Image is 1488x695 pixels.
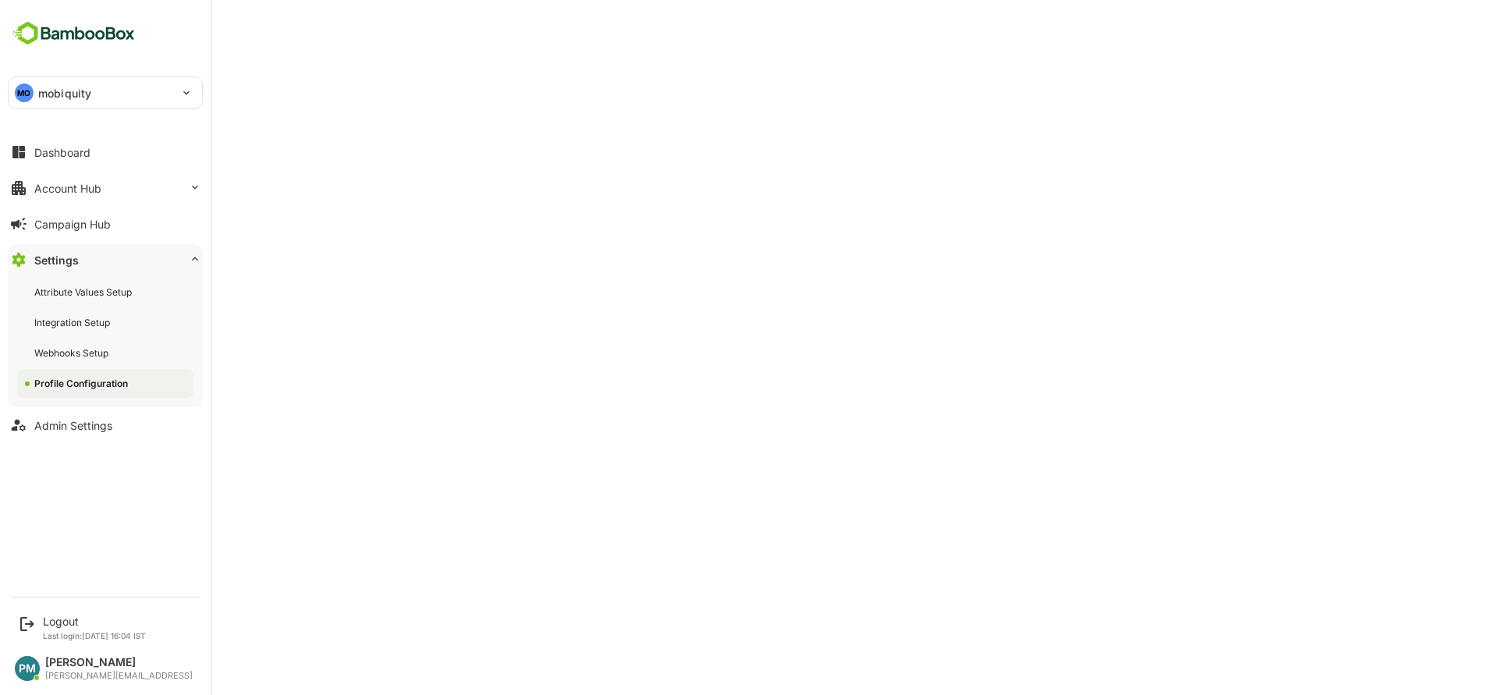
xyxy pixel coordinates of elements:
button: Dashboard [8,137,203,168]
div: Dashboard [34,146,90,159]
div: Logout [43,615,146,628]
img: BambooboxFullLogoMark.5f36c76dfaba33ec1ec1367b70bb1252.svg [8,19,140,48]
div: Attribute Values Setup [34,285,135,299]
p: Last login: [DATE] 16:04 IST [43,631,146,640]
button: Settings [8,244,203,275]
p: mobiquity [38,85,91,101]
div: [PERSON_NAME] [45,656,193,669]
div: Integration Setup [34,316,113,329]
div: MOmobiquity [9,77,202,108]
div: MO [15,83,34,102]
button: Account Hub [8,172,203,204]
div: Account Hub [34,182,101,195]
div: PM [15,656,40,681]
div: Campaign Hub [34,218,111,231]
div: Webhooks Setup [34,346,112,360]
div: Settings [34,254,79,267]
div: Admin Settings [34,419,112,432]
button: Admin Settings [8,410,203,441]
div: [PERSON_NAME][EMAIL_ADDRESS] [45,671,193,681]
button: Campaign Hub [8,208,203,239]
div: Profile Configuration [34,377,131,390]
